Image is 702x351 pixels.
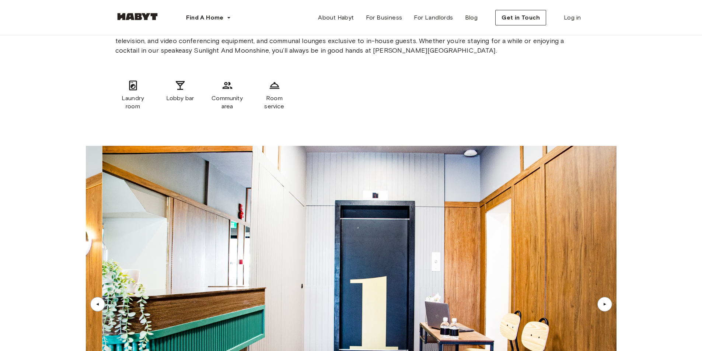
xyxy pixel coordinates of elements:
span: Community area [210,94,245,110]
a: For Business [360,10,408,25]
span: For Business [366,13,402,22]
img: Habyt [115,13,160,20]
span: Find A Home [186,13,224,22]
div: ▲ [94,302,101,306]
span: About Habyt [318,13,354,22]
span: Room service [257,94,292,110]
span: For Landlords [414,13,453,22]
a: For Landlords [408,10,459,25]
a: Blog [459,10,484,25]
span: Blog [465,13,478,22]
a: About Habyt [312,10,360,25]
div: ▲ [601,302,608,306]
button: Get in Touch [495,10,546,25]
span: Lobby bar [166,94,194,102]
span: Get in Touch [502,13,540,22]
a: Log in [558,10,587,25]
button: Find A Home [180,10,237,25]
span: Log in [564,13,581,22]
span: Laundry room [115,94,151,110]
